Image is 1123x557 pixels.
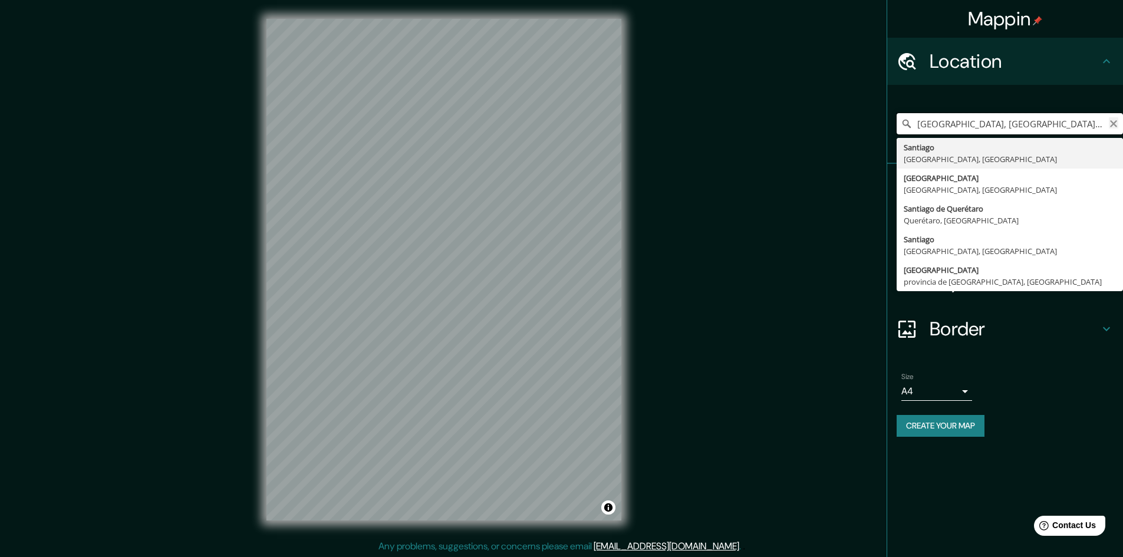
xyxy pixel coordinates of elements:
div: Style [887,211,1123,258]
button: Create your map [897,415,984,437]
div: Querétaro, [GEOGRAPHIC_DATA] [904,215,1116,226]
div: Layout [887,258,1123,305]
div: provincia de [GEOGRAPHIC_DATA], [GEOGRAPHIC_DATA] [904,276,1116,288]
div: Pins [887,164,1123,211]
div: [GEOGRAPHIC_DATA], [GEOGRAPHIC_DATA] [904,153,1116,165]
h4: Layout [930,270,1099,294]
div: Santiago [904,233,1116,245]
div: [GEOGRAPHIC_DATA], [GEOGRAPHIC_DATA] [904,184,1116,196]
div: [GEOGRAPHIC_DATA] [904,264,1116,276]
div: Border [887,305,1123,352]
img: pin-icon.png [1033,16,1042,25]
div: . [741,539,743,553]
a: [EMAIL_ADDRESS][DOMAIN_NAME] [594,540,739,552]
h4: Location [930,50,1099,73]
div: Santiago [904,141,1116,153]
button: Toggle attribution [601,500,615,515]
div: [GEOGRAPHIC_DATA] [904,172,1116,184]
h4: Mappin [968,7,1043,31]
button: Clear [1109,117,1118,128]
p: Any problems, suggestions, or concerns please email . [378,539,741,553]
label: Size [901,372,914,382]
input: Pick your city or area [897,113,1123,134]
div: [GEOGRAPHIC_DATA], [GEOGRAPHIC_DATA] [904,245,1116,257]
div: Location [887,38,1123,85]
div: . [743,539,745,553]
canvas: Map [266,19,621,520]
h4: Border [930,317,1099,341]
div: A4 [901,382,972,401]
iframe: Help widget launcher [1018,511,1110,544]
div: Santiago de Querétaro [904,203,1116,215]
